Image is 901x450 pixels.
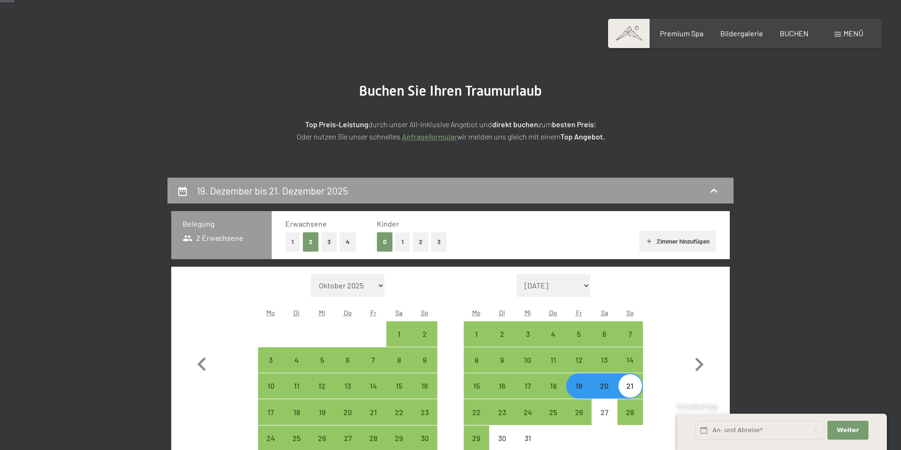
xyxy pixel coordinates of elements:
div: Anreise möglich [335,399,360,425]
h3: Belegung [183,219,260,229]
div: Mon Dec 15 2025 [464,373,489,399]
div: Anreise möglich [489,321,515,347]
div: Sun Nov 16 2025 [412,373,437,399]
div: 22 [465,409,488,432]
div: Anreise möglich [412,373,437,399]
div: Tue Dec 02 2025 [489,321,515,347]
div: 13 [592,356,616,380]
div: Anreise möglich [592,347,617,373]
div: Sat Dec 06 2025 [592,321,617,347]
div: Anreise möglich [617,399,643,425]
div: Anreise möglich [412,347,437,373]
div: Fri Dec 26 2025 [566,399,592,425]
div: 24 [516,409,539,432]
div: 5 [310,356,334,380]
div: 23 [490,409,514,432]
div: Anreise möglich [412,399,437,425]
div: 12 [310,382,334,406]
div: 16 [413,382,436,406]
div: Anreise möglich [309,373,335,399]
div: 18 [284,409,308,432]
div: 2 [413,330,436,354]
div: Tue Nov 18 2025 [284,399,309,425]
div: Sat Dec 20 2025 [592,373,617,399]
button: 2 [413,232,428,252]
button: 2 [303,232,318,252]
div: Tue Dec 16 2025 [489,373,515,399]
div: Anreise möglich [360,373,386,399]
abbr: Samstag [395,309,402,317]
button: Zimmer hinzufügen [639,231,716,252]
div: Anreise möglich [258,373,284,399]
div: Thu Nov 13 2025 [335,373,360,399]
a: BUCHEN [780,29,809,38]
div: Anreise möglich [360,399,386,425]
div: Anreise möglich [386,347,412,373]
div: 5 [567,330,591,354]
div: Anreise möglich [335,373,360,399]
div: 10 [516,356,539,380]
div: Anreise möglich [489,347,515,373]
div: Anreise möglich [309,347,335,373]
div: 17 [259,409,283,432]
div: 1 [465,330,488,354]
div: Wed Dec 17 2025 [515,373,540,399]
div: Anreise möglich [541,321,566,347]
div: Mon Dec 08 2025 [464,347,489,373]
div: 3 [259,356,283,380]
div: 6 [592,330,616,354]
abbr: Donnerstag [549,309,557,317]
div: Thu Nov 20 2025 [335,399,360,425]
div: 3 [516,330,539,354]
div: Tue Dec 09 2025 [489,347,515,373]
span: Menü [843,29,863,38]
div: Anreise möglich [515,373,540,399]
div: Mon Nov 03 2025 [258,347,284,373]
div: Anreise möglich [541,373,566,399]
div: Anreise möglich [464,373,489,399]
div: Anreise möglich [464,347,489,373]
div: Sun Dec 21 2025 [617,373,643,399]
strong: besten Preis [552,120,594,129]
abbr: Sonntag [626,309,634,317]
abbr: Mittwoch [319,309,325,317]
div: 8 [465,356,488,380]
p: durch unser All-inklusive Angebot und zum ! Oder nutzen Sie unser schnelles wir melden uns gleich... [215,118,686,142]
button: Weiter [827,421,868,440]
div: Thu Dec 25 2025 [541,399,566,425]
a: Premium Spa [660,29,703,38]
strong: Top Preis-Leistung [305,120,368,129]
div: Anreise möglich [309,399,335,425]
span: Weiter [837,426,859,434]
abbr: Dienstag [499,309,505,317]
div: Fri Nov 21 2025 [360,399,386,425]
div: Sat Nov 22 2025 [386,399,412,425]
div: 28 [618,409,642,432]
button: 4 [340,232,356,252]
div: Mon Nov 10 2025 [258,373,284,399]
div: Fri Dec 19 2025 [566,373,592,399]
div: Fri Nov 14 2025 [360,373,386,399]
div: Sat Dec 27 2025 [592,399,617,425]
div: 7 [618,330,642,354]
div: Anreise möglich [489,373,515,399]
div: Sun Dec 28 2025 [617,399,643,425]
div: 13 [336,382,359,406]
abbr: Freitag [370,309,376,317]
a: Bildergalerie [720,29,763,38]
div: 21 [618,382,642,406]
div: Anreise möglich [515,321,540,347]
div: Sat Nov 01 2025 [386,321,412,347]
span: Schnellanfrage [677,403,718,410]
div: Anreise möglich [335,347,360,373]
span: 2 Erwachsene [183,233,243,243]
div: Anreise möglich [541,399,566,425]
div: 11 [542,356,565,380]
div: Thu Dec 11 2025 [541,347,566,373]
span: Buchen Sie Ihren Traumurlaub [359,82,542,99]
div: Sat Dec 13 2025 [592,347,617,373]
div: 1 [387,330,411,354]
div: 25 [542,409,565,432]
div: Anreise möglich [386,399,412,425]
div: Sat Nov 15 2025 [386,373,412,399]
